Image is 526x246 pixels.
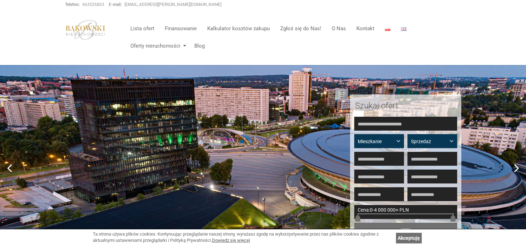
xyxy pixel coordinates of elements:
a: 663526803 [82,2,104,7]
strong: Telefon: [65,2,80,7]
span: 4 000 000+ PLN [374,207,409,213]
a: Zgłoś się do Nas! [275,22,326,35]
a: Oferty nieruchomości [125,39,189,53]
strong: E-mail: [109,2,122,7]
img: Polski [385,27,390,31]
span: Cena: [358,207,370,213]
span: Mieszkanie [358,138,395,145]
a: [EMAIL_ADDRESS][PERSON_NAME][DOMAIN_NAME] [124,2,221,7]
a: Finansowanie [160,22,202,35]
div: Ta strona używa plików cookies. Kontynuując przeglądanie naszej strony, wyrażasz zgodę na wykorzy... [93,231,393,244]
a: Akceptuję [396,233,422,243]
img: English [401,27,406,31]
img: logo [65,20,106,40]
div: - [354,205,457,219]
a: O Nas [326,22,351,35]
span: 0 [370,207,373,213]
span: Sprzedaż [411,138,448,145]
button: Sprzedaż [407,134,457,148]
h2: Szukaj ofert [355,101,456,110]
a: Kalkulator kosztów zakupu [202,22,275,35]
a: Lista ofert [125,22,160,35]
a: Blog [189,39,205,53]
a: Kontakt [351,22,380,35]
button: Mieszkanie [354,134,404,148]
a: Dowiedz się więcej [212,238,250,243]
